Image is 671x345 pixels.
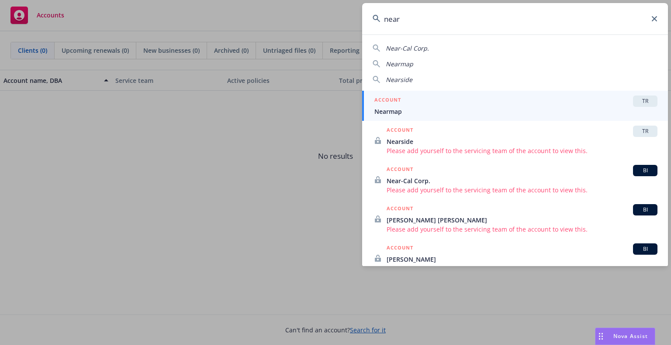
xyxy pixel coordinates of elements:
h5: ACCOUNT [387,204,413,215]
h5: ACCOUNT [374,96,401,106]
span: Nearmap [374,107,657,116]
a: ACCOUNTTRNearmap [362,91,668,121]
span: TR [636,97,654,105]
span: Near-Cal Corp. [386,44,429,52]
a: ACCOUNTBI[PERSON_NAME] [PERSON_NAME]Please add yourself to the servicing team of the account to v... [362,199,668,239]
span: BI [636,206,654,214]
span: Nearside [386,75,412,84]
input: Search... [362,3,668,34]
div: Drag to move [595,328,606,345]
span: [PERSON_NAME] [PERSON_NAME] [387,215,657,225]
span: Near-Cal Corp. [387,176,657,185]
span: TR [636,127,654,135]
span: Please add yourself to the servicing team of the account to view this. [387,264,657,273]
h5: ACCOUNT [387,126,413,136]
h5: ACCOUNT [387,243,413,254]
span: BI [636,167,654,174]
a: ACCOUNTBINear-Cal Corp.Please add yourself to the servicing team of the account to view this. [362,160,668,199]
a: ACCOUNTBI[PERSON_NAME]Please add yourself to the servicing team of the account to view this. [362,239,668,278]
button: Nova Assist [595,328,655,345]
h5: ACCOUNT [387,165,413,175]
span: Nova Assist [613,332,648,340]
span: Please add yourself to the servicing team of the account to view this. [387,146,657,155]
span: Nearmap [386,60,413,68]
span: Please add yourself to the servicing team of the account to view this. [387,225,657,234]
a: ACCOUNTTRNearsidePlease add yourself to the servicing team of the account to view this. [362,121,668,160]
span: Please add yourself to the servicing team of the account to view this. [387,185,657,195]
span: [PERSON_NAME] [387,255,657,264]
span: BI [636,245,654,253]
span: Nearside [387,137,657,146]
